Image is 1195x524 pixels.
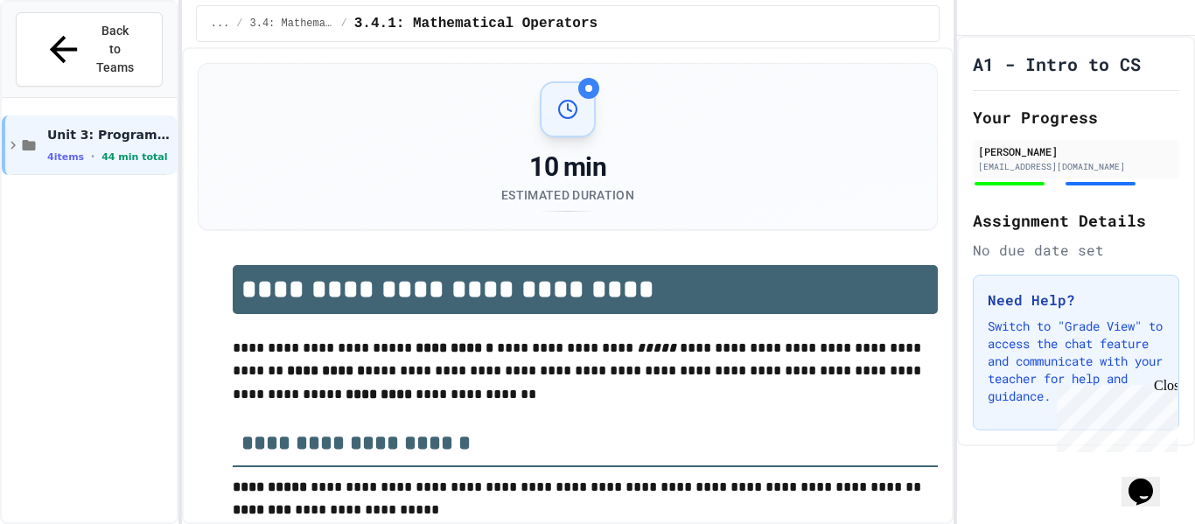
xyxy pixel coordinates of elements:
[973,105,1179,129] h2: Your Progress
[250,17,334,31] span: 3.4: Mathematical Operators
[341,17,347,31] span: /
[1122,454,1178,507] iframe: chat widget
[978,143,1174,159] div: [PERSON_NAME]
[101,151,167,163] span: 44 min total
[91,150,94,164] span: •
[16,12,163,87] button: Back to Teams
[354,13,597,34] span: 3.4.1: Mathematical Operators
[236,17,242,31] span: /
[973,52,1141,76] h1: A1 - Intro to CS
[988,318,1164,405] p: Switch to "Grade View" to access the chat feature and communicate with your teacher for help and ...
[94,22,136,77] span: Back to Teams
[47,151,84,163] span: 4 items
[501,151,634,183] div: 10 min
[211,17,230,31] span: ...
[7,7,121,111] div: Chat with us now!Close
[1050,378,1178,452] iframe: chat widget
[973,208,1179,233] h2: Assignment Details
[988,290,1164,311] h3: Need Help?
[978,160,1174,173] div: [EMAIL_ADDRESS][DOMAIN_NAME]
[973,240,1179,261] div: No due date set
[47,127,173,143] span: Unit 3: Programming Fundamentals
[501,186,634,204] div: Estimated Duration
